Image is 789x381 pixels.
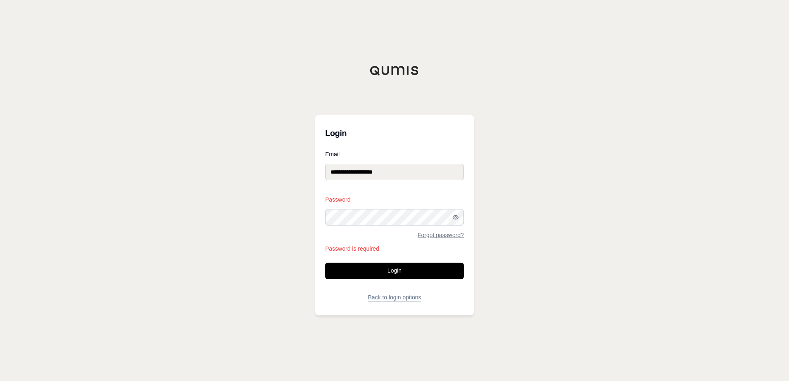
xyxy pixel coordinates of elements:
a: Forgot password? [418,232,464,238]
label: Password [325,197,464,202]
p: Password is required [325,245,464,253]
label: Email [325,151,464,157]
img: Qumis [370,66,419,75]
button: Back to login options [325,289,464,306]
h3: Login [325,125,464,141]
button: Login [325,263,464,279]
